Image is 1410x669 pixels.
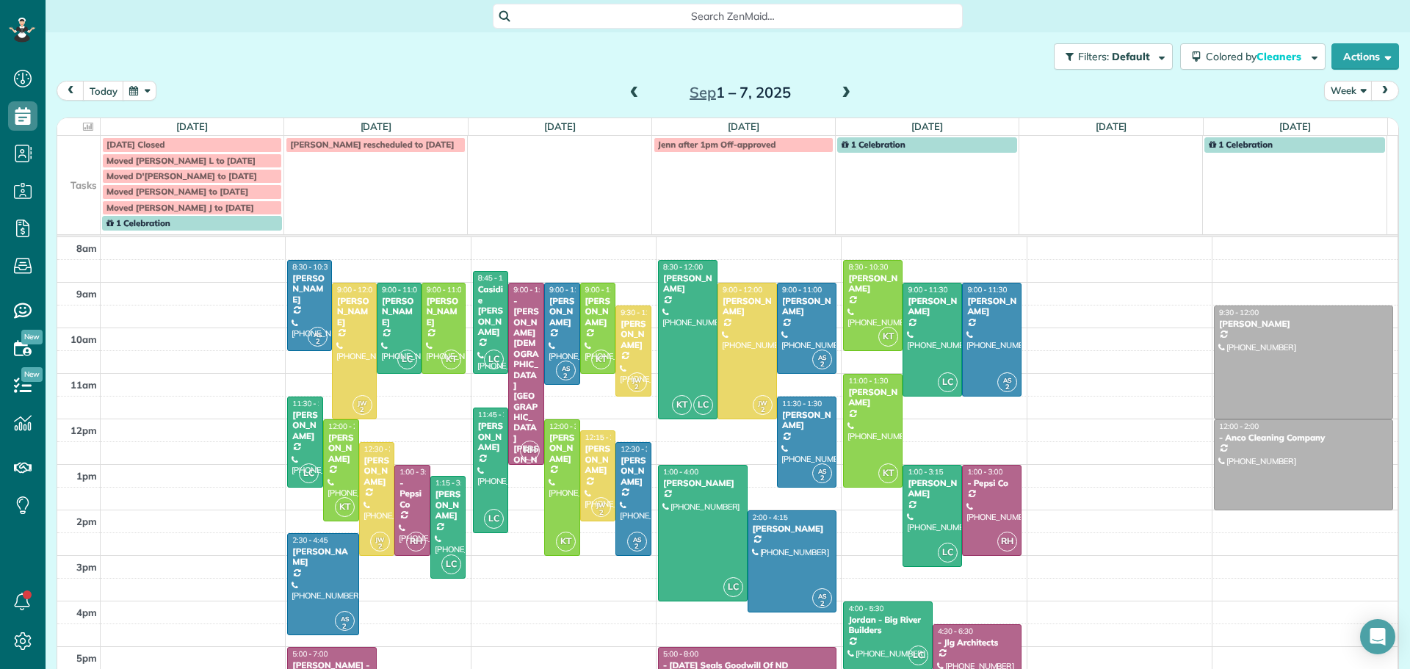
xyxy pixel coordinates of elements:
span: 9:30 - 11:30 [621,308,660,317]
button: Week [1324,81,1373,101]
small: 2 [353,403,372,417]
span: AS [633,535,641,543]
span: LC [908,646,928,665]
div: [PERSON_NAME] [585,296,612,328]
span: 1 Celebration [106,217,170,228]
span: 9:00 - 11:15 [549,285,589,294]
div: [PERSON_NAME] [722,296,773,317]
small: 2 [628,540,646,554]
span: KT [335,497,355,517]
button: Colored byCleaners [1180,43,1326,70]
button: Actions [1331,43,1399,70]
div: [PERSON_NAME] [781,410,832,431]
div: [PERSON_NAME] [381,296,417,328]
small: 2 [753,403,772,417]
span: 1 Celebration [842,139,905,150]
span: 4pm [76,607,97,618]
div: [PERSON_NAME] [1218,319,1389,329]
span: JW [758,399,767,407]
span: 1:00 - 3:15 [908,467,943,477]
span: LC [484,350,504,369]
span: LC [397,350,417,369]
div: - Pepsi Co [399,478,426,510]
a: Filters: Default [1046,43,1173,70]
div: Open Intercom Messenger [1360,619,1395,654]
div: - [PERSON_NAME][DEMOGRAPHIC_DATA][GEOGRAPHIC_DATA][PERSON_NAME] [513,296,540,475]
span: 12pm [70,424,97,436]
span: AS [818,592,826,600]
span: 8:30 - 10:30 [292,262,332,272]
span: 9:00 - 11:00 [427,285,466,294]
span: [PERSON_NAME] rescheduled to [DATE] [290,139,454,150]
div: [PERSON_NAME] [292,273,328,305]
span: 10am [70,333,97,345]
small: 2 [813,358,831,372]
span: KT [441,350,461,369]
span: Sep [690,83,716,101]
span: AS [341,615,349,623]
div: [PERSON_NAME] [364,455,391,487]
span: 4:00 - 5:30 [848,604,883,613]
span: Moved [PERSON_NAME] L to [DATE] [106,155,256,166]
span: 11:00 - 1:30 [848,376,888,386]
span: 2:00 - 4:15 [753,513,788,522]
span: RH [520,441,540,460]
span: [DATE] Closed [106,139,164,150]
span: 8:45 - 11:00 [478,273,518,283]
span: KT [672,395,692,415]
span: KT [556,532,576,552]
div: [PERSON_NAME] [620,455,647,487]
button: Filters: Default [1054,43,1173,70]
div: [PERSON_NAME] [549,433,576,464]
span: 8:30 - 10:30 [848,262,888,272]
span: Moved [PERSON_NAME] to [DATE] [106,186,248,197]
span: AS [818,353,826,361]
small: 2 [813,597,831,611]
span: Moved [PERSON_NAME] J to [DATE] [106,202,254,213]
span: 8am [76,242,97,254]
div: [PERSON_NAME] [907,296,958,317]
span: 9:00 - 11:00 [382,285,422,294]
small: 2 [336,620,354,634]
span: 12:30 - 3:00 [621,444,660,454]
span: AS [1003,376,1011,384]
small: 2 [813,471,831,485]
span: 12:00 - 2:15 [328,422,368,431]
span: New [21,330,43,344]
span: 12:00 - 3:00 [549,422,589,431]
span: AS [314,330,322,339]
div: [PERSON_NAME] [435,489,462,521]
span: JW [358,399,367,407]
span: RH [406,532,426,552]
div: [PERSON_NAME] [426,296,462,328]
button: prev [57,81,84,101]
small: 2 [308,335,327,349]
span: 11am [70,379,97,391]
span: 2:30 - 4:45 [292,535,328,545]
div: [PERSON_NAME] [752,524,833,534]
a: [DATE] [728,120,759,132]
span: AS [818,467,826,475]
div: [PERSON_NAME] [966,296,1017,317]
span: Moved D'[PERSON_NAME] to [DATE] [106,170,257,181]
div: [PERSON_NAME] [477,421,505,452]
span: KT [591,350,611,369]
button: next [1371,81,1399,101]
span: LC [484,509,504,529]
small: 2 [371,540,389,554]
span: New [21,367,43,382]
div: - Jlg Architects [937,637,1018,648]
span: 9:00 - 11:30 [908,285,947,294]
span: 5pm [76,652,97,664]
div: [PERSON_NAME] [585,444,612,475]
div: Jordan - Big River Builders [847,615,928,636]
span: 12:00 - 2:00 [1219,422,1259,431]
span: 1 Celebration [1209,139,1273,150]
span: 12:30 - 3:00 [364,444,404,454]
span: 11:45 - 2:30 [478,410,518,419]
span: 2pm [76,516,97,527]
span: 4:30 - 6:30 [938,626,973,636]
div: [PERSON_NAME] [292,546,354,568]
span: LC [693,395,713,415]
div: [PERSON_NAME] [781,296,832,317]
